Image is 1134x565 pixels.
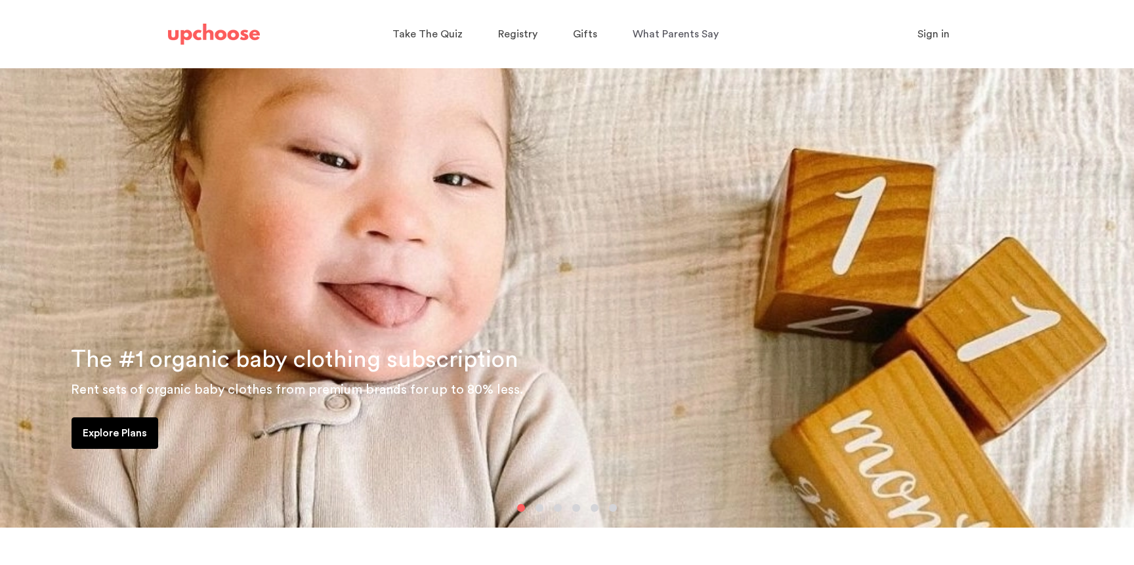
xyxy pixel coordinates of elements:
[168,24,260,45] img: UpChoose
[901,21,966,47] button: Sign in
[168,21,260,48] a: UpChoose
[573,22,601,47] a: Gifts
[392,29,463,39] span: Take The Quiz
[498,22,541,47] a: Registry
[71,379,1118,400] p: Rent sets of organic baby clothes from premium brands for up to 80% less.
[71,348,518,371] span: The #1 organic baby clothing subscription
[633,22,723,47] a: What Parents Say
[392,22,467,47] a: Take The Quiz
[72,417,158,449] a: Explore Plans
[83,425,147,441] p: Explore Plans
[498,29,537,39] span: Registry
[573,29,597,39] span: Gifts
[917,29,950,39] span: Sign in
[633,29,719,39] span: What Parents Say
